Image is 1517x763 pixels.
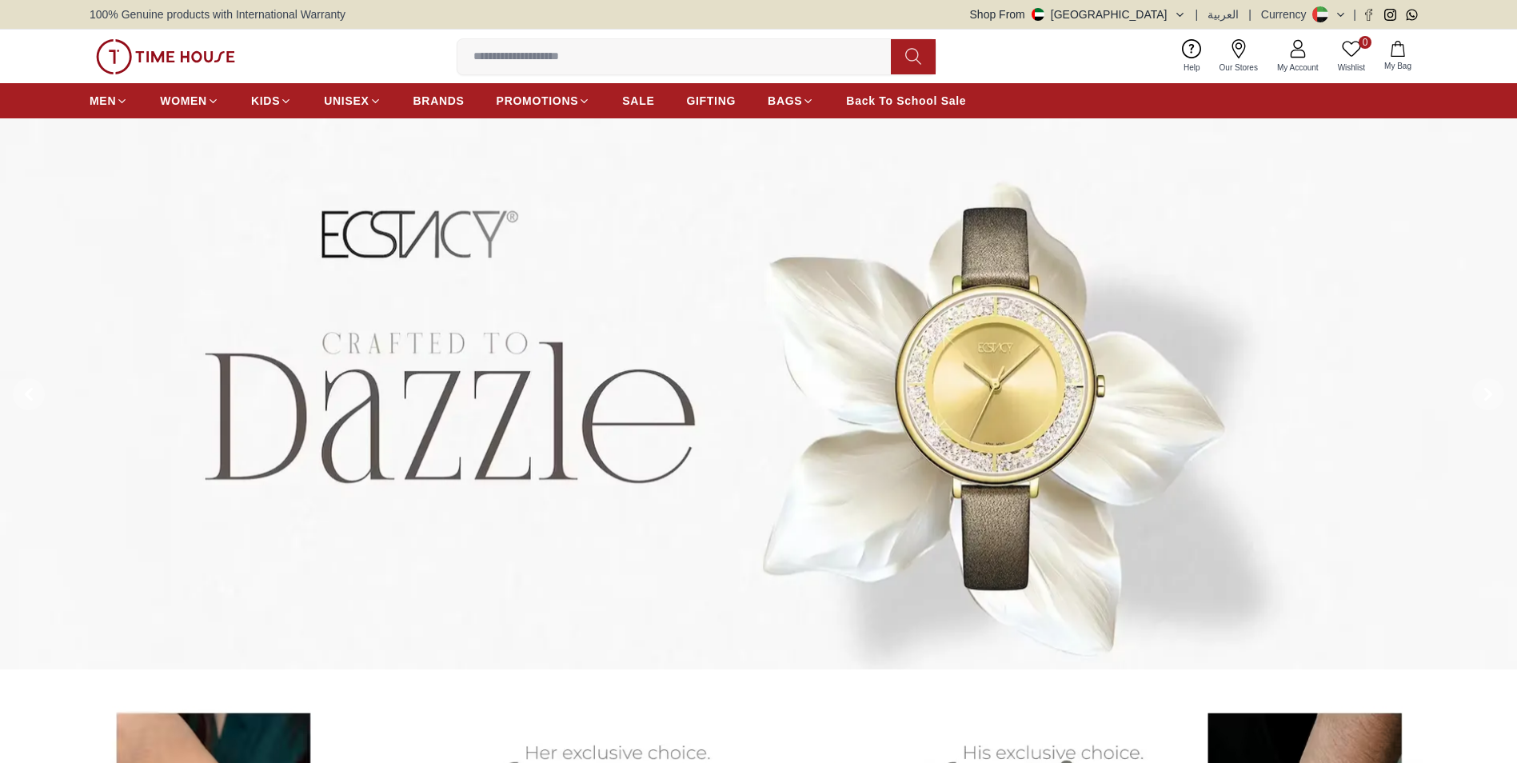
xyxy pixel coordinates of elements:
[622,86,654,115] a: SALE
[497,93,579,109] span: PROMOTIONS
[1208,6,1239,22] button: العربية
[1271,62,1325,74] span: My Account
[1261,6,1313,22] div: Currency
[1328,36,1375,77] a: 0Wishlist
[1331,62,1371,74] span: Wishlist
[768,86,814,115] a: BAGS
[324,86,381,115] a: UNISEX
[1213,62,1264,74] span: Our Stores
[90,6,345,22] span: 100% Genuine products with International Warranty
[686,93,736,109] span: GIFTING
[1196,6,1199,22] span: |
[1032,8,1044,21] img: United Arab Emirates
[1353,6,1356,22] span: |
[846,86,966,115] a: Back To School Sale
[622,93,654,109] span: SALE
[1174,36,1210,77] a: Help
[1384,9,1396,21] a: Instagram
[413,93,465,109] span: BRANDS
[768,93,802,109] span: BAGS
[251,86,292,115] a: KIDS
[90,93,116,109] span: MEN
[1177,62,1207,74] span: Help
[1210,36,1267,77] a: Our Stores
[970,6,1186,22] button: Shop From[GEOGRAPHIC_DATA]
[497,86,591,115] a: PROMOTIONS
[90,86,128,115] a: MEN
[1248,6,1252,22] span: |
[1375,38,1421,75] button: My Bag
[413,86,465,115] a: BRANDS
[1378,60,1418,72] span: My Bag
[1359,36,1371,49] span: 0
[251,93,280,109] span: KIDS
[324,93,369,109] span: UNISEX
[1363,9,1375,21] a: Facebook
[846,93,966,109] span: Back To School Sale
[96,39,235,74] img: ...
[1406,9,1418,21] a: Whatsapp
[160,93,207,109] span: WOMEN
[160,86,219,115] a: WOMEN
[686,86,736,115] a: GIFTING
